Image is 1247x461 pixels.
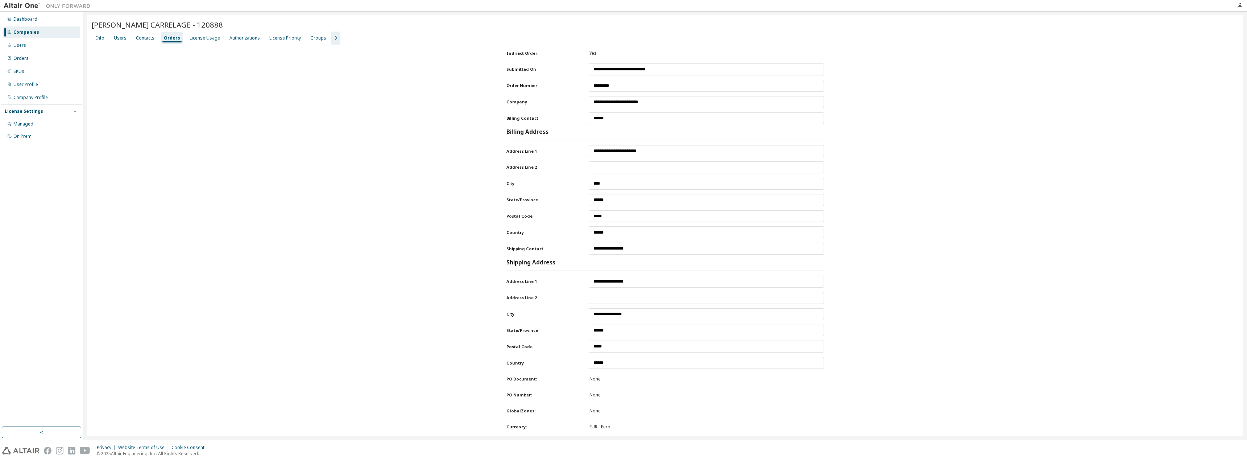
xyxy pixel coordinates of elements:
label: Address Line 1 [506,279,577,284]
label: Country [506,230,577,235]
label: Shipping Contact [506,246,577,252]
label: Postal Code [506,344,577,350]
p: © 2025 Altair Engineering, Inc. All Rights Reserved. [97,450,209,457]
div: Dashboard [13,16,37,22]
label: Postal Code [506,213,577,219]
div: Users [114,35,127,41]
h3: Shipping Address [506,259,555,266]
label: State/Province [506,328,577,333]
span: [PERSON_NAME] CARRELAGE - 120888 [91,20,223,30]
div: SKUs [13,69,24,74]
div: None [589,392,824,398]
img: linkedin.svg [68,447,75,454]
div: Companies [13,29,39,35]
div: EUR - Euro [589,424,824,430]
div: Website Terms of Use [118,445,171,450]
div: User Profile [13,82,38,87]
div: Privacy [97,445,118,450]
div: Users [13,42,26,48]
div: License Settings [5,108,43,114]
img: altair_logo.svg [2,447,40,454]
div: Authorizations [229,35,260,41]
div: Company Profile [13,95,48,100]
div: Orders [164,35,180,41]
img: Altair One [4,2,94,9]
label: Address Line 1 [506,148,577,154]
label: Currency: [506,424,575,430]
div: None [589,376,824,382]
div: Contacts [136,35,154,41]
label: Order Number [506,83,577,89]
div: Managed [13,121,33,127]
label: Address Line 2 [506,295,577,301]
label: State/Province [506,197,577,203]
h3: Billing Address [506,128,548,136]
label: Address Line 2 [506,164,577,170]
div: Groups [310,35,326,41]
div: License Priority [269,35,301,41]
label: Submitted On [506,66,577,72]
div: Orders [13,55,29,61]
div: None [589,408,824,414]
img: youtube.svg [80,447,90,454]
div: On Prem [13,133,32,139]
label: City [506,181,577,186]
label: Indirect Order: [506,50,575,56]
img: instagram.svg [56,447,63,454]
label: Billing Contact [506,115,577,121]
div: Info [96,35,104,41]
label: PO Document: [506,376,575,382]
label: Country [506,360,577,366]
label: City [506,311,577,317]
label: PO Number: [506,392,575,398]
label: Company [506,99,577,105]
div: Yes [589,50,824,56]
img: facebook.svg [44,447,51,454]
div: License Usage [190,35,220,41]
div: Cookie Consent [171,445,209,450]
label: GlobalZones: [506,408,575,414]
